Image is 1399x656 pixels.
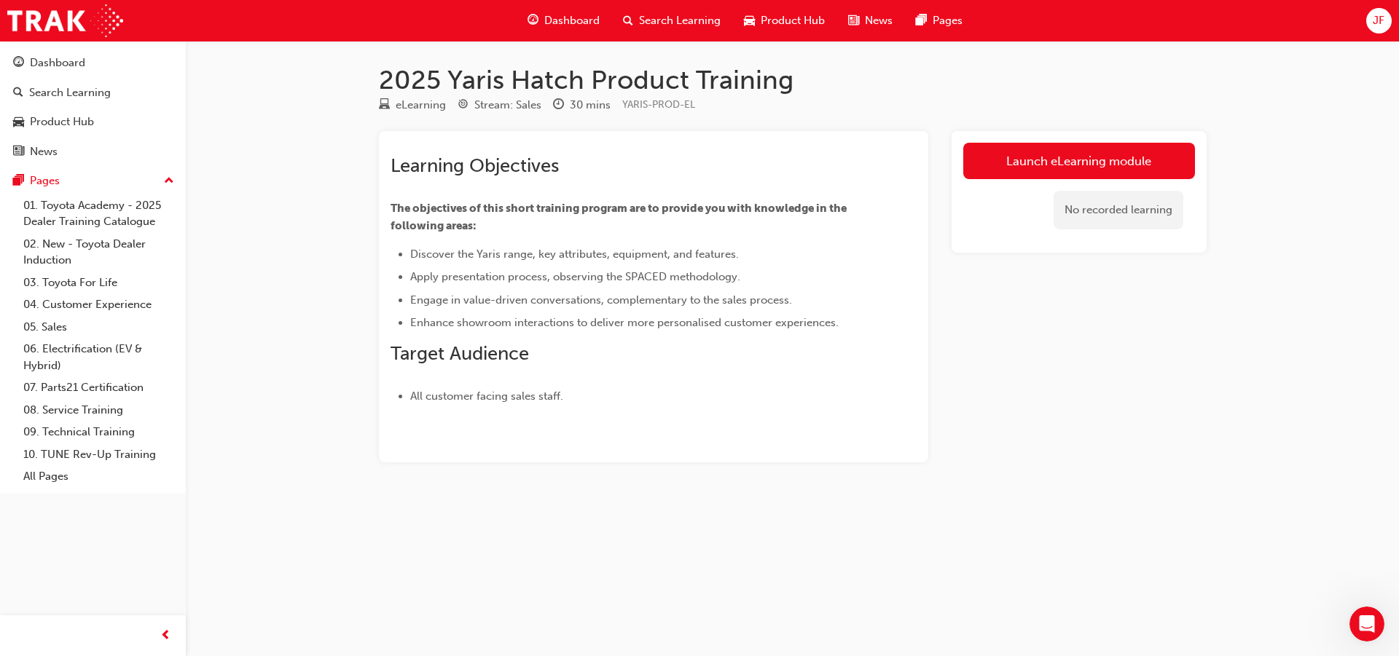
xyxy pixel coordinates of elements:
[13,175,24,188] span: pages-icon
[1054,191,1183,229] div: No recorded learning
[396,97,446,114] div: eLearning
[761,12,825,29] span: Product Hub
[904,6,974,36] a: pages-iconPages
[7,4,123,37] img: Trak
[17,421,180,443] a: 09. Technical Training
[17,233,180,272] a: 02. New - Toyota Dealer Induction
[13,87,23,100] span: search-icon
[474,97,541,114] div: Stream: Sales
[410,293,792,307] span: Engage in value-driven conversations, complementary to the sales process.
[732,6,836,36] a: car-iconProduct Hub
[13,116,24,129] span: car-icon
[623,12,633,30] span: search-icon
[13,57,24,70] span: guage-icon
[391,202,849,232] span: The objectives of this short training program are to provide you with knowledge in the following ...
[544,12,600,29] span: Dashboard
[17,316,180,339] a: 05. Sales
[410,270,740,283] span: Apply presentation process, observing the SPACED methodology.
[1373,12,1384,29] span: JF
[6,50,180,76] a: Dashboard
[516,6,611,36] a: guage-iconDashboard
[1366,8,1392,33] button: JF
[17,443,180,466] a: 10. TUNE Rev-Up Training
[458,99,469,112] span: target-icon
[391,154,559,177] span: Learning Objectives
[30,173,60,189] div: Pages
[458,96,541,114] div: Stream
[622,98,695,111] span: Learning resource code
[17,194,180,233] a: 01. Toyota Academy - 2025 Dealer Training Catalogue
[6,167,180,194] button: Pages
[13,146,24,159] span: news-icon
[6,47,180,167] button: DashboardSearch LearningProduct HubNews
[17,399,180,422] a: 08. Service Training
[164,172,174,191] span: up-icon
[528,12,538,30] span: guage-icon
[379,96,446,114] div: Type
[17,338,180,376] a: 06. Electrification (EV & Hybrid)
[848,12,859,30] span: news-icon
[17,293,180,316] a: 04. Customer Experience
[963,143,1195,179] a: Launch eLearning module
[611,6,732,36] a: search-iconSearch Learning
[410,248,739,261] span: Discover the Yaris range, key attributes, equipment, and features.
[6,108,180,135] a: Product Hub
[6,138,180,165] a: News
[744,12,755,30] span: car-icon
[29,84,111,101] div: Search Learning
[553,96,611,114] div: Duration
[6,79,180,106] a: Search Learning
[916,12,927,30] span: pages-icon
[553,99,564,112] span: clock-icon
[379,99,390,112] span: learningResourceType_ELEARNING-icon
[160,627,171,645] span: prev-icon
[570,97,611,114] div: 30 mins
[410,390,563,403] span: All customer facing sales staff.
[17,272,180,294] a: 03. Toyota For Life
[410,316,839,329] span: Enhance showroom interactions to deliver more personalised customer experiences.
[836,6,904,36] a: news-iconNews
[391,342,529,365] span: Target Audience
[17,376,180,399] a: 07. Parts21 Certification
[865,12,893,29] span: News
[1349,606,1384,641] iframe: Intercom live chat
[639,12,721,29] span: Search Learning
[30,114,94,130] div: Product Hub
[30,143,58,160] div: News
[17,465,180,488] a: All Pages
[30,55,85,71] div: Dashboard
[379,64,1207,96] h1: 2025 Yaris Hatch Product Training
[933,12,963,29] span: Pages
